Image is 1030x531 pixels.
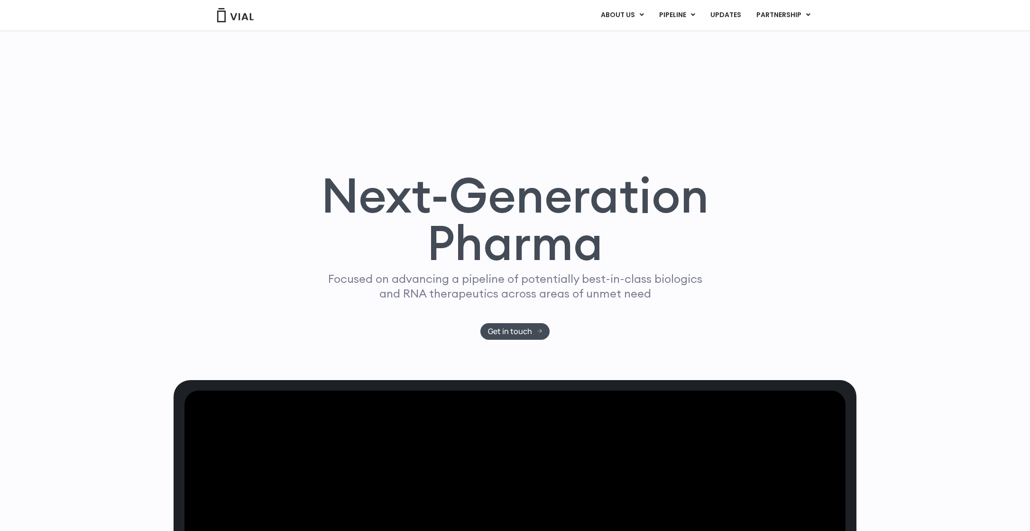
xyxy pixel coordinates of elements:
[216,8,254,22] img: Vial Logo
[749,7,818,23] a: PARTNERSHIPMenu Toggle
[593,7,651,23] a: ABOUT USMenu Toggle
[652,7,702,23] a: PIPELINEMenu Toggle
[488,328,532,335] span: Get in touch
[703,7,748,23] a: UPDATES
[480,323,550,340] a: Get in touch
[310,171,720,267] h1: Next-Generation Pharma
[324,271,706,301] p: Focused on advancing a pipeline of potentially best-in-class biologics and RNA therapeutics acros...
